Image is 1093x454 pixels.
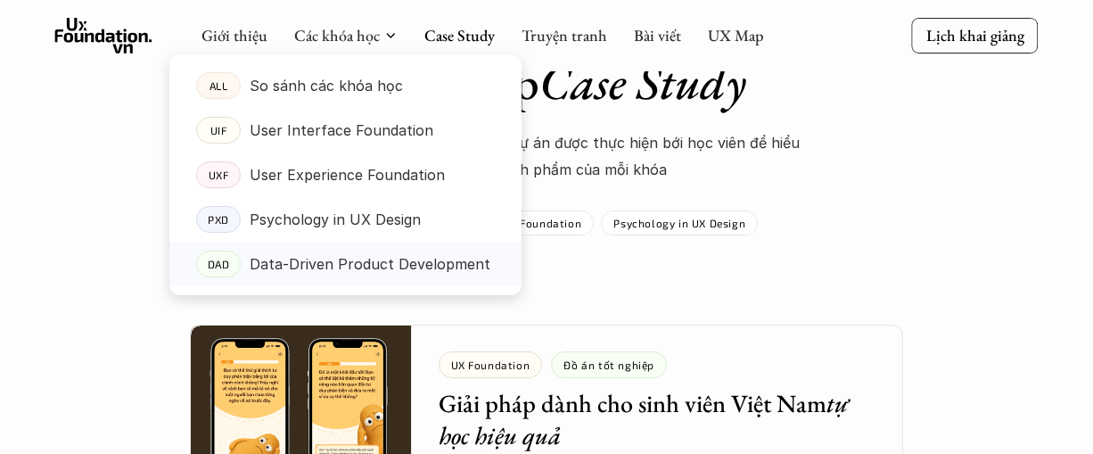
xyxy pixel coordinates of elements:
[912,18,1039,53] a: Lịch khai giảng
[613,217,745,229] p: Psychology in UX Design
[250,251,490,277] p: Data-Driven Product Development
[522,25,607,45] a: Truyện tranh
[210,124,226,136] p: UIF
[279,129,814,184] p: Mời các bạn cùng xem qua các dự án được thực hiện bới học viên để hiểu thêm về thành phẩm của mỗi...
[601,210,758,235] a: Psychology in UX Design
[424,25,495,45] a: Case Study
[169,153,522,197] a: UXFUser Experience Foundation
[494,210,595,235] a: UI Foundation
[294,25,380,45] a: Các khóa học
[250,72,403,99] p: So sánh các khóa học
[234,54,859,111] h1: Tổng hợp
[250,206,421,233] p: Psychology in UX Design
[209,79,227,92] p: ALL
[506,217,582,229] p: UI Foundation
[208,213,229,226] p: PXD
[250,117,433,144] p: User Interface Foundation
[926,25,1024,45] p: Lịch khai giảng
[708,25,764,45] a: UX Map
[634,25,681,45] a: Bài viết
[169,63,522,108] a: ALLSo sánh các khóa học
[250,161,445,188] p: User Experience Foundation
[207,258,229,270] p: DAD
[539,51,746,113] em: Case Study
[201,25,267,45] a: Giới thiệu
[169,108,522,153] a: UIFUser Interface Foundation
[169,242,522,286] a: DADData-Driven Product Development
[169,197,522,242] a: PXDPsychology in UX Design
[208,169,228,181] p: UXF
